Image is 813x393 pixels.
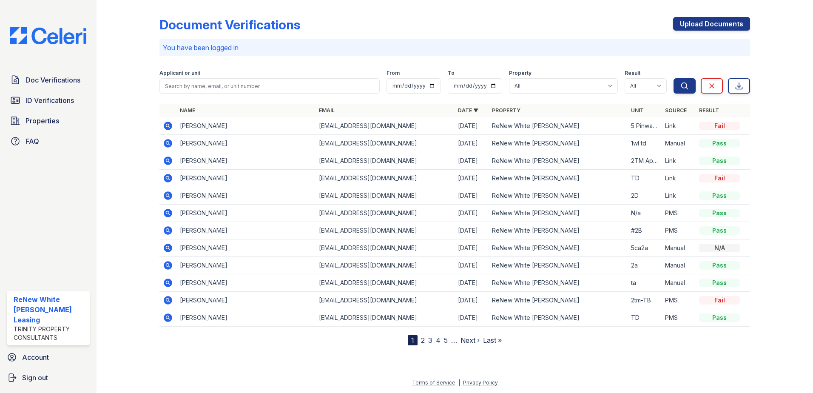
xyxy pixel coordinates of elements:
[662,117,696,135] td: Link
[316,257,455,274] td: [EMAIL_ADDRESS][DOMAIN_NAME]
[387,70,400,77] label: From
[316,239,455,257] td: [EMAIL_ADDRESS][DOMAIN_NAME]
[699,226,740,235] div: Pass
[316,309,455,327] td: [EMAIL_ADDRESS][DOMAIN_NAME]
[3,369,93,386] a: Sign out
[455,292,489,309] td: [DATE]
[662,309,696,327] td: PMS
[628,292,662,309] td: 2tm-TB
[458,379,460,386] div: |
[628,274,662,292] td: ta
[625,70,640,77] label: Result
[662,257,696,274] td: Manual
[159,70,200,77] label: Applicant or unit
[509,70,532,77] label: Property
[699,261,740,270] div: Pass
[455,205,489,222] td: [DATE]
[699,209,740,217] div: Pass
[662,170,696,187] td: Link
[448,70,455,77] label: To
[176,205,316,222] td: [PERSON_NAME]
[436,336,441,345] a: 4
[451,335,457,345] span: …
[14,294,86,325] div: ReNew White [PERSON_NAME] Leasing
[316,187,455,205] td: [EMAIL_ADDRESS][DOMAIN_NAME]
[7,112,90,129] a: Properties
[3,349,93,366] a: Account
[7,92,90,109] a: ID Verifications
[662,205,696,222] td: PMS
[699,174,740,182] div: Fail
[699,296,740,305] div: Fail
[489,205,628,222] td: ReNew White [PERSON_NAME]
[699,191,740,200] div: Pass
[455,170,489,187] td: [DATE]
[176,309,316,327] td: [PERSON_NAME]
[662,274,696,292] td: Manual
[176,239,316,257] td: [PERSON_NAME]
[489,152,628,170] td: ReNew White [PERSON_NAME]
[22,373,48,383] span: Sign out
[631,107,644,114] a: Unit
[628,135,662,152] td: 1wl td
[316,222,455,239] td: [EMAIL_ADDRESS][DOMAIN_NAME]
[421,336,425,345] a: 2
[662,135,696,152] td: Manual
[163,43,747,53] p: You have been logged in
[176,274,316,292] td: [PERSON_NAME]
[7,133,90,150] a: FAQ
[699,313,740,322] div: Pass
[180,107,195,114] a: Name
[628,170,662,187] td: TD
[665,107,687,114] a: Source
[316,292,455,309] td: [EMAIL_ADDRESS][DOMAIN_NAME]
[444,336,448,345] a: 5
[455,274,489,292] td: [DATE]
[26,136,39,146] span: FAQ
[7,71,90,88] a: Doc Verifications
[176,152,316,170] td: [PERSON_NAME]
[699,279,740,287] div: Pass
[455,309,489,327] td: [DATE]
[628,257,662,274] td: 2a
[662,292,696,309] td: PMS
[492,107,520,114] a: Property
[455,222,489,239] td: [DATE]
[489,257,628,274] td: ReNew White [PERSON_NAME]
[699,122,740,130] div: Fail
[26,75,80,85] span: Doc Verifications
[489,170,628,187] td: ReNew White [PERSON_NAME]
[628,117,662,135] td: 5 Pinwall Pl Apt TB
[26,95,74,105] span: ID Verifications
[489,222,628,239] td: ReNew White [PERSON_NAME]
[489,117,628,135] td: ReNew White [PERSON_NAME]
[428,336,432,345] a: 3
[159,78,380,94] input: Search by name, email, or unit number
[22,352,49,362] span: Account
[489,135,628,152] td: ReNew White [PERSON_NAME]
[628,152,662,170] td: 2TM Apt 2D, Floorplan [GEOGRAPHIC_DATA]
[489,187,628,205] td: ReNew White [PERSON_NAME]
[699,107,719,114] a: Result
[316,274,455,292] td: [EMAIL_ADDRESS][DOMAIN_NAME]
[628,222,662,239] td: #2B
[455,152,489,170] td: [DATE]
[699,244,740,252] div: N/A
[699,157,740,165] div: Pass
[316,152,455,170] td: [EMAIL_ADDRESS][DOMAIN_NAME]
[176,170,316,187] td: [PERSON_NAME]
[176,257,316,274] td: [PERSON_NAME]
[408,335,418,345] div: 1
[628,205,662,222] td: N/a
[662,187,696,205] td: Link
[461,336,480,345] a: Next ›
[489,239,628,257] td: ReNew White [PERSON_NAME]
[176,117,316,135] td: [PERSON_NAME]
[463,379,498,386] a: Privacy Policy
[489,309,628,327] td: ReNew White [PERSON_NAME]
[176,187,316,205] td: [PERSON_NAME]
[455,117,489,135] td: [DATE]
[316,205,455,222] td: [EMAIL_ADDRESS][DOMAIN_NAME]
[316,135,455,152] td: [EMAIL_ADDRESS][DOMAIN_NAME]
